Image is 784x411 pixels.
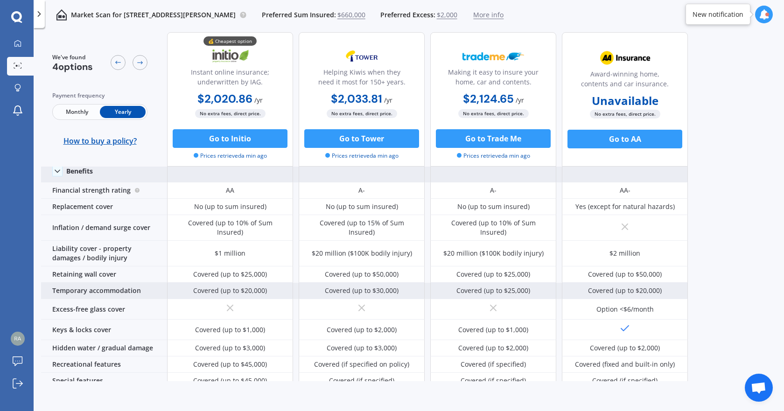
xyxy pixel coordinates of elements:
[588,270,662,279] div: Covered (up to $50,000)
[11,332,25,346] img: 7c02d29ab6f091c491f8eb08aa9bc3dd
[325,286,399,295] div: Covered (up to $30,000)
[203,36,257,46] div: 💰 Cheapest option
[570,69,680,92] div: Award-winning home, contents and car insurance.
[588,286,662,295] div: Covered (up to $20,000)
[54,106,100,118] span: Monthly
[590,343,660,353] div: Covered (up to $2,000)
[331,44,392,68] img: Tower.webp
[575,202,675,211] div: Yes (except for natural hazards)
[314,360,409,369] div: Covered (if specified on policy)
[307,67,417,91] div: Helping Kiwis when they need it most for 150+ years.
[41,266,167,283] div: Retaining wall cover
[193,376,267,385] div: Covered (up to $45,000)
[193,360,267,369] div: Covered (up to $45,000)
[436,129,551,148] button: Go to Trade Me
[194,202,266,211] div: No (up to sum insured)
[195,343,265,353] div: Covered (up to $3,000)
[41,182,167,199] div: Financial strength rating
[438,67,548,91] div: Making it easy to insure your home, car and contents.
[66,167,93,175] div: Benefits
[226,186,234,195] div: AA
[327,109,397,118] span: No extra fees, direct price.
[325,270,399,279] div: Covered (up to $50,000)
[609,249,640,258] div: $2 million
[380,10,435,20] span: Preferred Excess:
[456,270,530,279] div: Covered (up to $25,000)
[195,325,265,334] div: Covered (up to $1,000)
[41,299,167,320] div: Excess-free glass cover
[567,130,682,148] button: Go to AA
[193,270,267,279] div: Covered (up to $25,000)
[63,136,137,146] span: How to buy a policy?
[41,356,167,373] div: Recreational features
[52,91,147,100] div: Payment frequency
[325,152,399,160] span: Prices retrieved a min ago
[262,10,336,20] span: Preferred Sum Insured:
[173,129,287,148] button: Go to Initio
[41,241,167,266] div: Liability cover - property damages / bodily injury
[41,199,167,215] div: Replacement cover
[199,44,261,68] img: Initio.webp
[461,360,526,369] div: Covered (if specified)
[56,9,67,21] img: home-and-contents.b802091223b8502ef2dd.svg
[594,46,656,70] img: AA.webp
[473,10,504,20] span: More info
[174,218,286,237] div: Covered (up to 10% of Sum Insured)
[457,202,530,211] div: No (up to sum insured)
[693,10,743,19] div: New notification
[41,373,167,389] div: Special features
[194,152,267,160] span: Prices retrieved a min ago
[254,96,263,104] span: / yr
[620,186,630,195] div: AA-
[457,152,530,160] span: Prices retrieved a min ago
[745,374,773,402] div: Open chat
[458,325,528,334] div: Covered (up to $1,000)
[71,10,236,20] p: Market Scan for [STREET_ADDRESS][PERSON_NAME]
[575,360,675,369] div: Covered (fixed and built-in only)
[52,61,93,73] span: 4 options
[312,249,412,258] div: $20 million ($100K bodily injury)
[516,96,524,104] span: / yr
[592,96,658,105] b: Unavailable
[590,110,660,118] span: No extra fees, direct price.
[463,91,514,106] b: $2,124.65
[41,283,167,299] div: Temporary accommodation
[490,186,497,195] div: A-
[596,305,654,314] div: Option <$6/month
[384,96,392,104] span: / yr
[358,186,365,195] div: A-
[193,286,267,295] div: Covered (up to $20,000)
[41,215,167,241] div: Inflation / demand surge cover
[329,376,394,385] div: Covered (if specified)
[197,91,252,106] b: $2,020.86
[327,343,397,353] div: Covered (up to $3,000)
[306,218,418,237] div: Covered (up to 15% of Sum Insured)
[215,249,245,258] div: $1 million
[304,129,419,148] button: Go to Tower
[41,340,167,356] div: Hidden water / gradual damage
[327,325,397,334] div: Covered (up to $2,000)
[437,218,549,237] div: Covered (up to 10% of Sum Insured)
[52,53,93,62] span: We've found
[592,376,658,385] div: Covered (if specified)
[462,44,524,68] img: Trademe.webp
[326,202,398,211] div: No (up to sum insured)
[461,376,526,385] div: Covered (if specified)
[456,286,530,295] div: Covered (up to $25,000)
[195,109,266,118] span: No extra fees, direct price.
[41,320,167,340] div: Keys & locks cover
[437,10,457,20] span: $2,000
[458,343,528,353] div: Covered (up to $2,000)
[175,67,285,91] div: Instant online insurance; underwritten by IAG.
[331,91,382,106] b: $2,033.81
[337,10,365,20] span: $660,000
[100,106,146,118] span: Yearly
[458,109,529,118] span: No extra fees, direct price.
[443,249,544,258] div: $20 million ($100K bodily injury)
